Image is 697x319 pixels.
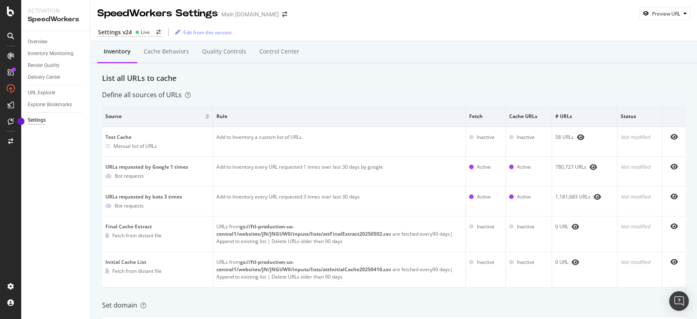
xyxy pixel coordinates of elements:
div: Delivery Center [28,73,60,82]
div: Active [477,163,491,171]
div: arrow-right-arrow-left [282,11,287,17]
b: gs://ftl-production-us-central1/websites/JN/JNGUW0/inputs/lists/attInitialCache20250410.csv [216,259,391,273]
button: Preview URL [639,7,690,20]
a: Inventory Monitoring [28,49,85,58]
div: URLs from are fetched every 90 days | Append to existing list | Delete URLs older than 90 days [216,259,462,281]
td: Add to Inventory a custom list of URLs [213,127,466,157]
div: Quality Controls [202,47,246,56]
b: gs://ftl-production-us-central1/websites/JN/JNGUW0/inputs/lists/attFinalExtract20250502.csv [216,223,391,237]
div: Tooltip anchor [17,118,24,125]
div: Preview URL [652,10,680,17]
a: Settings [28,116,85,125]
div: URLs requested by bots 3 times [105,193,209,201]
div: Bot requests [115,202,144,209]
div: Inactive [477,223,494,230]
div: Final Cache Extract [105,223,209,230]
div: 780,727 URLs [555,163,614,171]
a: Render Quality [28,61,85,70]
div: Active [517,193,531,201]
a: Overview [28,38,85,46]
div: 58 URLs [555,134,614,141]
div: arrow-right-arrow-left [156,30,161,35]
div: eye [670,163,678,170]
span: Fetch [469,113,500,120]
span: Source [105,113,203,120]
div: Edit from this version [183,29,232,36]
div: Control Center [259,47,299,56]
div: URLs requested by Google 1 times [105,163,209,171]
div: List all URLs to cache [102,73,686,84]
span: # URLs [555,113,612,120]
div: 1,181,683 URLs [555,193,614,201]
div: eye [594,194,601,200]
button: Edit from this version [172,26,232,39]
span: Rule [216,113,460,120]
span: Cache URLs [509,113,546,120]
div: Open Intercom Messenger [669,291,689,311]
div: Cache behaviors [144,47,189,56]
div: Inactive [477,259,494,266]
a: Delivery Center [28,73,85,82]
div: Not modified [621,259,659,266]
a: Explorer Bookmarks [28,100,85,109]
a: URL Explorer [28,89,85,97]
div: Set domain [102,301,686,310]
div: Render Quality [28,61,60,70]
div: Live [141,29,150,36]
div: Settings v24 [98,28,132,36]
div: Explorer Bookmarks [28,100,72,109]
div: Inventory [104,47,131,56]
div: Manual list of URLs [114,143,157,149]
div: Bot requests [115,172,144,179]
div: Not modified [621,134,659,141]
div: Active [477,193,491,201]
div: 0 URL [555,259,614,266]
div: Not modified [621,193,659,201]
div: Initial Cache List [105,259,209,266]
div: Inactive [517,134,534,141]
td: Add to Inventory every URL requested 3 times over last 30 days [213,187,466,216]
div: Inactive [517,259,534,266]
div: Activation [28,7,84,15]
td: Add to Inventory every URL requested 1 times over last 30 days by google [213,157,466,187]
div: Active [517,163,531,171]
div: eye [670,259,678,265]
div: Main [DOMAIN_NAME] [221,10,279,18]
div: Fetch from distant file [112,268,162,274]
div: 0 URL [555,223,614,230]
div: eye [670,223,678,230]
div: Not modified [621,223,659,230]
div: Inventory Monitoring [28,49,73,58]
div: Inactive [517,223,534,230]
div: eye [670,193,678,200]
div: eye [670,134,678,140]
div: SpeedWorkers Settings [97,7,218,20]
div: Fetch from distant file [112,232,162,239]
div: Overview [28,38,47,46]
div: Not modified [621,163,659,171]
div: Test Cache [105,134,209,141]
div: eye [577,134,584,141]
span: Status [621,113,657,120]
div: eye [572,223,579,230]
div: Define all sources of URLs [102,90,191,100]
div: Inactive [477,134,494,141]
div: eye [590,164,597,170]
div: URL Explorer [28,89,56,97]
div: eye [572,259,579,265]
div: SpeedWorkers [28,15,84,24]
div: Settings [28,116,46,125]
div: URLs from are fetched every 90 days | Append to existing list | Delete URLs older than 90 days [216,223,462,245]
